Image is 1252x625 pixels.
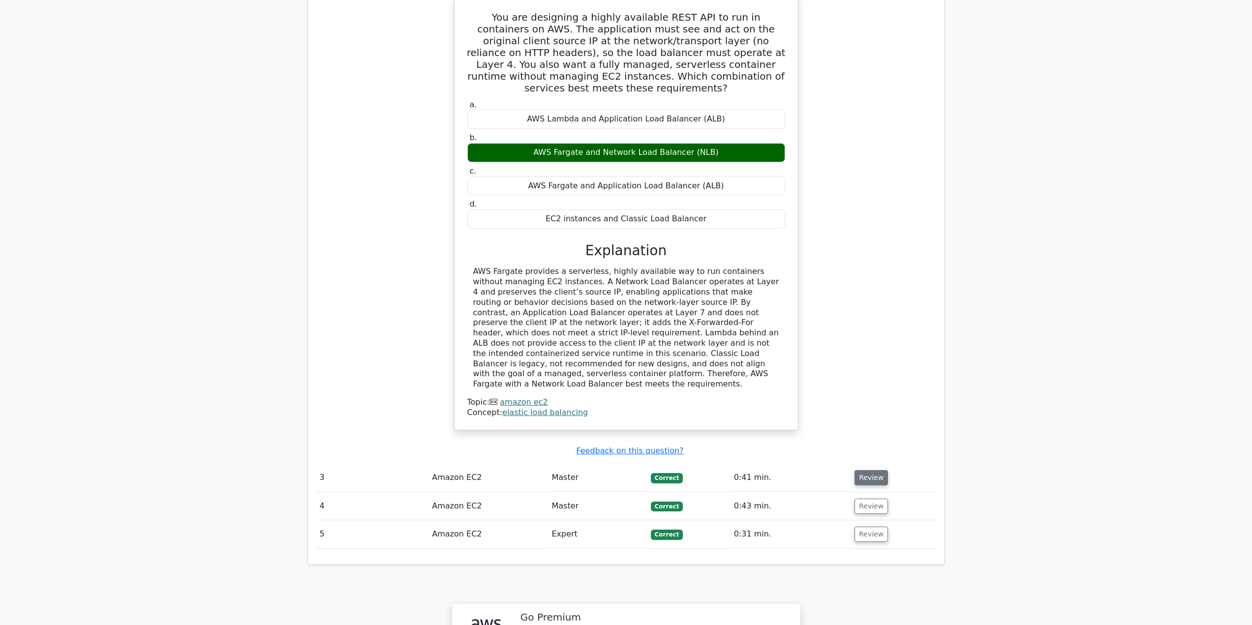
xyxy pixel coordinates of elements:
span: d. [470,199,477,208]
div: Concept: [467,408,785,418]
a: amazon ec2 [500,397,548,407]
td: Amazon EC2 [428,492,548,520]
span: Correct [651,502,683,511]
a: elastic load balancing [502,408,588,417]
td: 0:41 min. [730,464,851,492]
div: Topic: [467,397,785,408]
td: Master [548,492,646,520]
button: Review [855,499,888,514]
div: AWS Fargate provides a serverless, highly available way to run containers without managing EC2 in... [473,267,779,389]
span: b. [470,133,477,142]
td: 0:31 min. [730,520,851,548]
span: a. [470,100,477,109]
td: 5 [316,520,428,548]
td: 3 [316,464,428,492]
td: Master [548,464,646,492]
span: Correct [651,530,683,539]
td: Amazon EC2 [428,520,548,548]
div: EC2 instances and Classic Load Balancer [467,209,785,229]
div: AWS Fargate and Network Load Balancer (NLB) [467,143,785,162]
button: Review [855,470,888,485]
div: AWS Lambda and Application Load Balancer (ALB) [467,110,785,129]
button: Review [855,527,888,542]
td: Expert [548,520,646,548]
td: 4 [316,492,428,520]
td: 0:43 min. [730,492,851,520]
td: Amazon EC2 [428,464,548,492]
div: AWS Fargate and Application Load Balancer (ALB) [467,177,785,196]
a: Feedback on this question? [576,446,683,455]
span: Correct [651,473,683,483]
span: c. [470,166,477,176]
h3: Explanation [473,242,779,259]
h5: You are designing a highly available REST API to run in containers on AWS. The application must s... [466,11,786,94]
